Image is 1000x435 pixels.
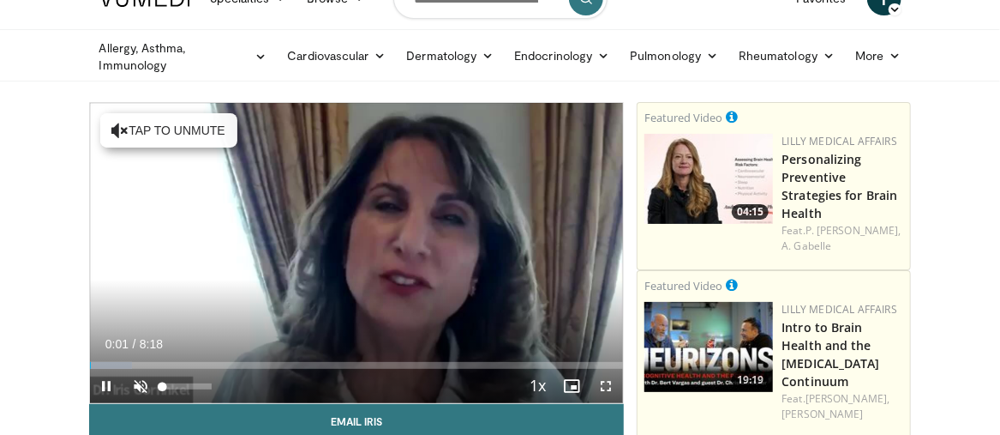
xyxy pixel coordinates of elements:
[732,372,769,388] span: 19:19
[781,319,879,390] a: Intro to Brain Health and the [MEDICAL_DATA] Continuum
[781,302,897,317] a: Lilly Medical Affairs
[140,337,163,351] span: 8:18
[620,39,728,73] a: Pulmonology
[124,369,159,403] button: Unmute
[163,384,212,390] div: Volume Level
[732,204,769,220] span: 04:15
[781,151,897,221] a: Personalizing Preventive Strategies for Brain Health
[781,239,831,253] a: A. Gabelle
[277,39,396,73] a: Cardiovascular
[89,39,278,74] a: Allergy, Asthma, Immunology
[805,391,889,406] a: [PERSON_NAME],
[781,223,903,254] div: Feat.
[805,223,901,238] a: P. [PERSON_NAME],
[781,134,897,148] a: Lilly Medical Affairs
[781,407,863,421] a: [PERSON_NAME]
[133,337,136,351] span: /
[644,302,773,392] a: 19:19
[100,113,237,148] button: Tap to unmute
[90,362,624,369] div: Progress Bar
[644,110,722,125] small: Featured Video
[781,391,903,422] div: Feat.
[504,39,620,73] a: Endocrinology
[397,39,505,73] a: Dermatology
[728,39,845,73] a: Rheumatology
[90,103,624,403] video-js: Video Player
[644,278,722,293] small: Featured Video
[845,39,911,73] a: More
[90,369,124,403] button: Pause
[105,337,129,351] span: 0:01
[644,134,773,224] img: c3be7821-a0a3-4187-927a-3bb177bd76b4.png.150x105_q85_crop-smart_upscale.jpg
[644,302,773,392] img: a80fd508-2012-49d4-b73e-1d4e93549e78.png.150x105_q85_crop-smart_upscale.jpg
[554,369,589,403] button: Enable picture-in-picture mode
[520,369,554,403] button: Playback Rate
[644,134,773,224] a: 04:15
[589,369,623,403] button: Fullscreen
